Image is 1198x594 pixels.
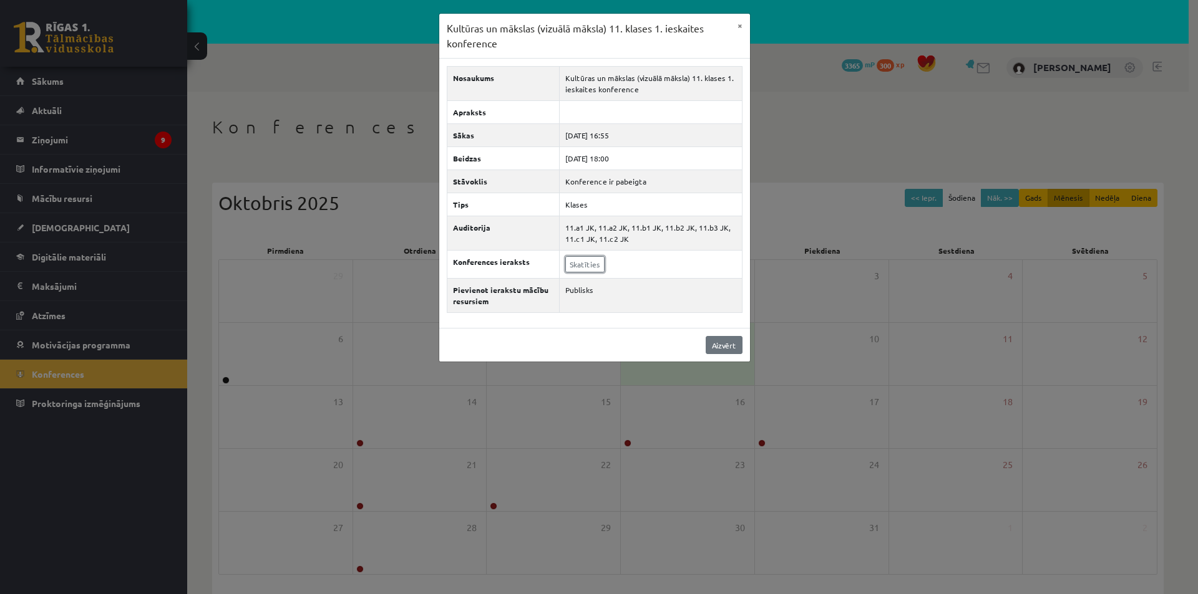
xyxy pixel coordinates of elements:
[560,124,742,147] td: [DATE] 16:55
[560,147,742,170] td: [DATE] 18:00
[447,101,560,124] th: Apraksts
[447,170,560,193] th: Stāvoklis
[447,193,560,216] th: Tips
[560,67,742,101] td: Kultūras un mākslas (vizuālā māksla) 11. klases 1. ieskaites konference
[565,256,605,272] a: Skatīties
[706,336,743,354] a: Aizvērt
[560,279,742,313] td: Publisks
[730,14,750,37] button: ×
[447,21,730,50] h3: Kultūras un mākslas (vizuālā māksla) 11. klases 1. ieskaites konference
[447,216,560,251] th: Auditorija
[447,251,560,279] th: Konferences ieraksts
[560,216,742,251] td: 11.a1 JK, 11.a2 JK, 11.b1 JK, 11.b2 JK, 11.b3 JK, 11.c1 JK, 11.c2 JK
[447,279,560,313] th: Pievienot ierakstu mācību resursiem
[447,67,560,101] th: Nosaukums
[560,170,742,193] td: Konference ir pabeigta
[447,124,560,147] th: Sākas
[447,147,560,170] th: Beidzas
[560,193,742,216] td: Klases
